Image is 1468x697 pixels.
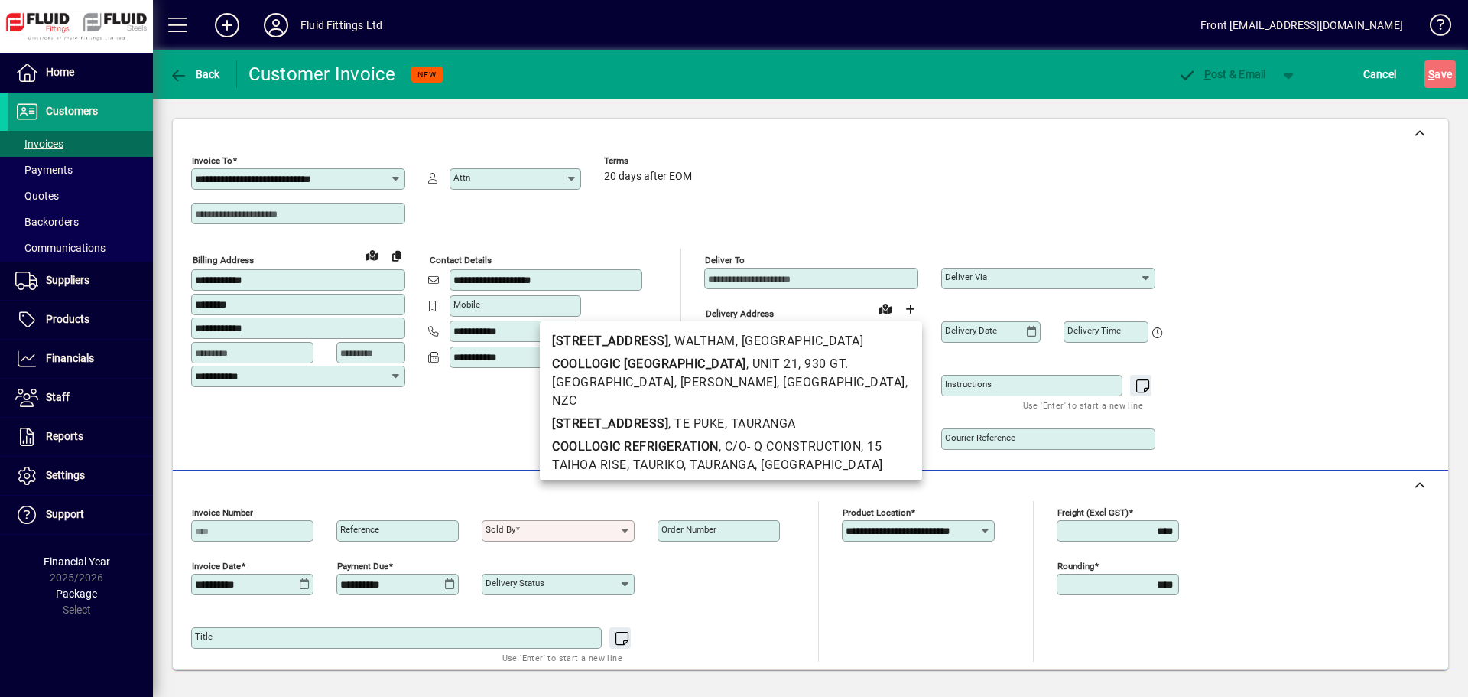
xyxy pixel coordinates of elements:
span: , WALTHAM [668,334,736,348]
b: COOLLOGIC REFRIGERATION [552,439,719,454]
span: , [GEOGRAPHIC_DATA] [736,334,864,348]
span: , TAURANGA [684,458,755,472]
span: , C/O- Q CONSTRUCTION [719,439,862,454]
span: , UNIT 21 [746,357,799,371]
span: , TAURANGA [725,416,796,431]
b: COOLLOGIC [GEOGRAPHIC_DATA] [552,357,746,371]
span: , [PERSON_NAME], [GEOGRAPHIC_DATA] [674,375,905,389]
span: , [GEOGRAPHIC_DATA] [755,458,883,472]
b: [STREET_ADDRESS] [552,334,668,348]
span: , TE PUKE [668,416,725,431]
b: [STREET_ADDRESS] [552,416,668,431]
